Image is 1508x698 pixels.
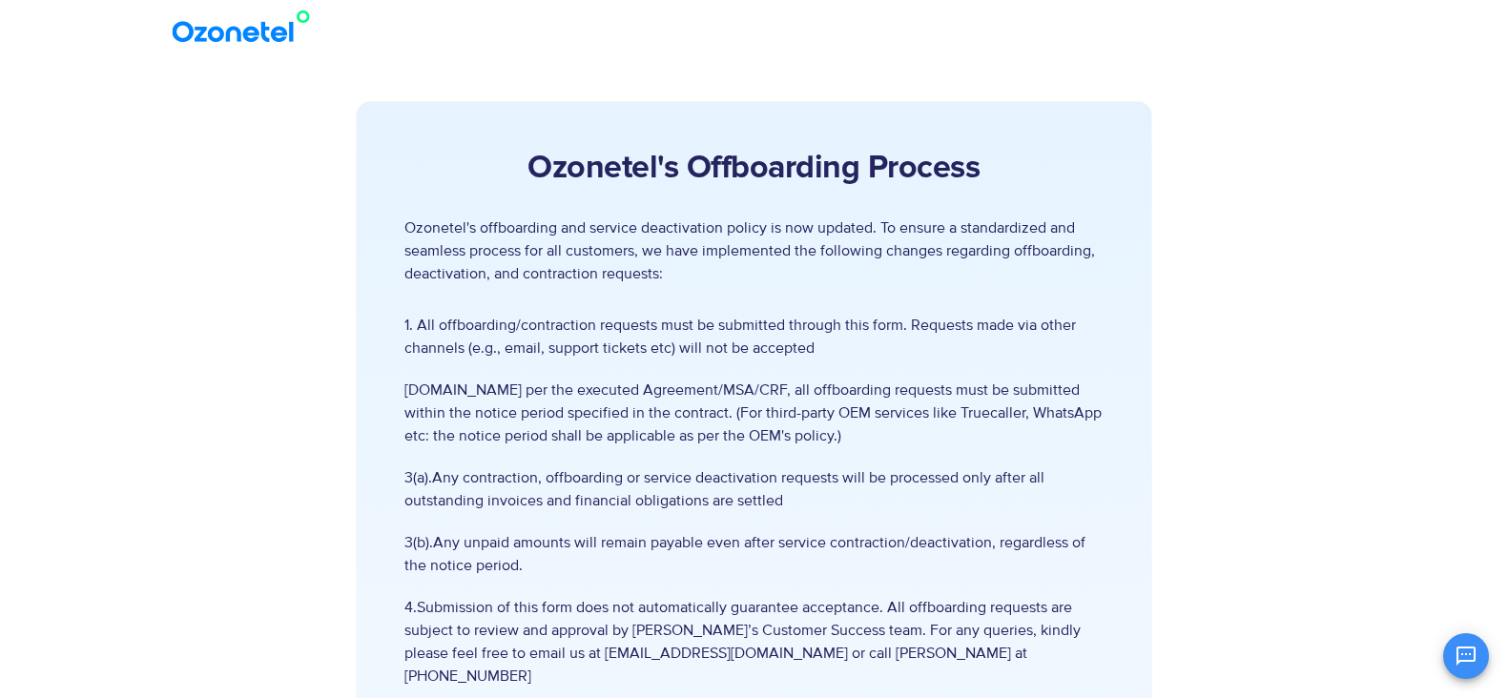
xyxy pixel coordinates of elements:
span: 1. All offboarding/contraction requests must be submitted through this form. Requests made via ot... [404,314,1104,359]
span: [DOMAIN_NAME] per the executed Agreement/MSA/CRF, all offboarding requests must be submitted with... [404,379,1104,447]
p: Ozonetel's offboarding and service deactivation policy is now updated. To ensure a standardized a... [404,216,1104,285]
button: Open chat [1443,633,1489,679]
span: 4.Submission of this form does not automatically guarantee acceptance. All offboarding requests a... [404,596,1104,688]
h2: Ozonetel's Offboarding Process [404,150,1104,188]
span: 3(b).Any unpaid amounts will remain payable even after service contraction/deactivation, regardle... [404,531,1104,577]
span: 3(a).Any contraction, offboarding or service deactivation requests will be processed only after a... [404,466,1104,512]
